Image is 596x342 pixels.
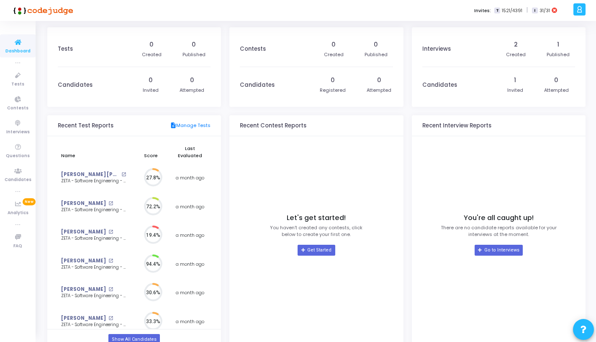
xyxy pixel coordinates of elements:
[23,198,36,205] span: New
[13,243,22,250] span: FAQ
[61,257,106,264] a: [PERSON_NAME]
[422,82,457,88] h3: Candidates
[474,7,491,14] label: Invites:
[61,178,126,184] div: ZETA - Software Engineering - 2025 - [DATE]
[514,40,518,49] div: 2
[532,8,537,14] span: I
[240,46,266,52] h3: Contests
[169,221,211,250] td: a month ago
[374,40,378,49] div: 0
[182,51,206,58] div: Published
[61,322,126,328] div: ZETA - Software Engineering - 2025 - [DATE]
[11,81,24,88] span: Tests
[169,278,211,307] td: a month ago
[58,46,73,52] h3: Tests
[5,48,31,55] span: Dashboard
[61,236,126,242] div: ZETA - Software Engineering - 2025 - [DATE]
[169,307,211,336] td: a month ago
[190,76,194,85] div: 0
[192,40,196,49] div: 0
[539,7,550,14] span: 31/31
[422,122,491,129] h3: Recent Interview Reports
[108,201,113,206] mat-icon: open_in_new
[377,76,381,85] div: 0
[10,2,73,19] img: logo
[502,7,522,14] span: 1521/4391
[108,316,113,321] mat-icon: open_in_new
[527,6,528,15] span: |
[61,171,119,178] a: [PERSON_NAME] [PERSON_NAME] Kottam
[365,51,388,58] div: Published
[61,228,106,236] a: [PERSON_NAME]
[108,259,113,263] mat-icon: open_in_new
[169,192,211,221] td: a month ago
[554,76,558,85] div: 0
[464,214,534,222] h4: You're all caught up!
[169,140,211,163] th: Last Evaluated
[180,87,204,94] div: Attempted
[324,51,344,58] div: Created
[298,245,335,256] a: Get Started
[7,105,28,112] span: Contests
[270,224,362,238] p: You haven’t created any contests, click below to create your first one.
[331,40,336,49] div: 0
[331,76,335,85] div: 0
[58,82,92,88] h3: Candidates
[6,129,30,136] span: Interviews
[133,140,169,163] th: Score
[143,87,159,94] div: Invited
[61,207,126,213] div: ZETA - Software Engineering - 2025 - [DATE]
[61,264,126,271] div: ZETA - Software Engineering - 2025 - [DATE]
[507,87,523,94] div: Invited
[8,210,28,217] span: Analytics
[240,82,275,88] h3: Candidates
[287,214,346,222] h4: Let's get started!
[5,176,31,184] span: Candidates
[108,230,113,234] mat-icon: open_in_new
[514,76,516,85] div: 1
[61,200,106,207] a: [PERSON_NAME]
[121,172,126,177] mat-icon: open_in_new
[422,46,451,52] h3: Interviews
[494,8,500,14] span: T
[149,76,153,85] div: 0
[170,122,211,130] a: Manage Tests
[58,122,113,129] h3: Recent Test Reports
[170,122,176,130] mat-icon: description
[6,153,30,160] span: Questions
[142,51,162,58] div: Created
[169,163,211,192] td: a month ago
[441,224,557,238] p: There are no candidate reports available for your interviews at the moment.
[506,51,526,58] div: Created
[61,286,106,293] a: [PERSON_NAME]
[475,245,523,256] a: Go to Interviews
[544,87,569,94] div: Attempted
[169,250,211,279] td: a month ago
[240,122,306,129] h3: Recent Contest Reports
[58,140,133,163] th: Name
[108,287,113,292] mat-icon: open_in_new
[320,87,346,94] div: Registered
[547,51,570,58] div: Published
[61,315,106,322] a: [PERSON_NAME]
[367,87,391,94] div: Attempted
[149,40,154,49] div: 0
[61,293,126,299] div: ZETA - Software Engineering - 2025 - [DATE]
[557,40,559,49] div: 1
